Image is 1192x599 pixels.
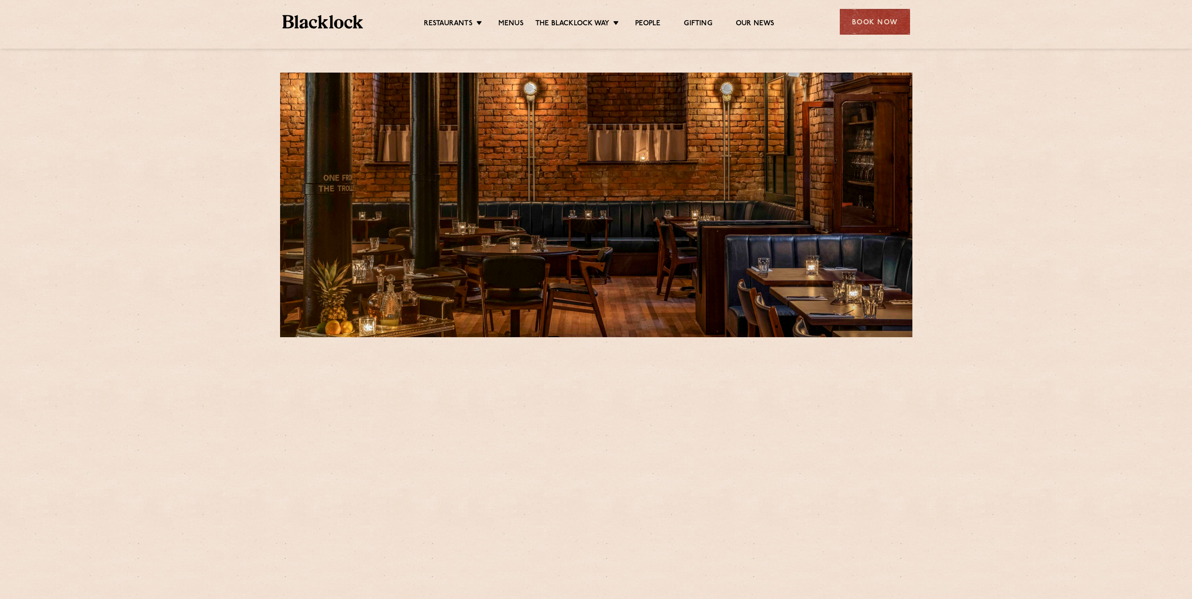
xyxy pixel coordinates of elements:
a: The Blacklock Way [535,19,609,30]
a: Our News [736,19,775,30]
a: Gifting [684,19,712,30]
div: Book Now [840,9,910,35]
a: Menus [498,19,524,30]
a: People [635,19,660,30]
a: Restaurants [424,19,473,30]
img: BL_Textured_Logo-footer-cropped.svg [282,15,363,29]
